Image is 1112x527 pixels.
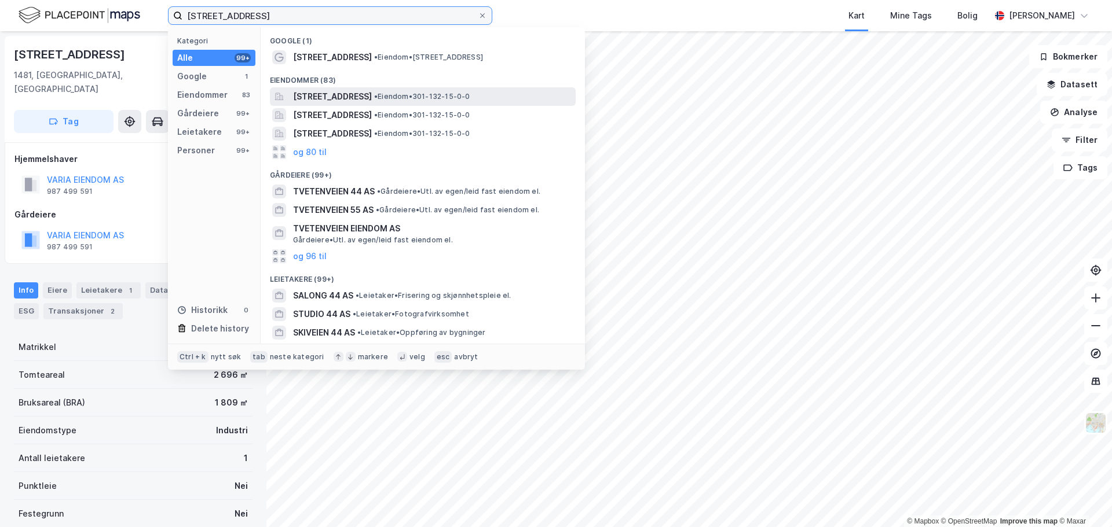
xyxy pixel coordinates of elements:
[356,291,511,300] span: Leietaker • Frisering og skjønnhetspleie el.
[454,352,478,362] div: avbryt
[1054,156,1107,179] button: Tags
[941,517,997,525] a: OpenStreetMap
[1037,73,1107,96] button: Datasett
[293,127,372,141] span: [STREET_ADDRESS]
[376,205,379,214] span: •
[177,106,219,120] div: Gårdeiere
[19,396,85,410] div: Bruksareal (BRA)
[214,368,248,382] div: 2 696 ㎡
[1052,128,1107,152] button: Filter
[261,67,585,87] div: Eiendommer (83)
[374,53,378,61] span: •
[1085,412,1107,434] img: Z
[374,129,378,138] span: •
[242,90,251,99] div: 83
[177,303,228,317] div: Historikk
[261,27,585,48] div: Google (1)
[125,285,136,296] div: 1
[235,146,251,155] div: 99+
[235,507,248,521] div: Nei
[47,242,93,252] div: 987 499 591
[374,92,470,101] span: Eiendom • 301-132-15-0-0
[374,92,378,101] span: •
[293,222,571,235] span: TVETENVEIEN EIENDOM AS
[14,152,252,166] div: Hjemmelshaver
[293,307,350,321] span: STUDIO 44 AS
[177,36,255,45] div: Kategori
[216,423,248,437] div: Industri
[293,289,353,303] span: SALONG 44 AS
[357,328,486,337] span: Leietaker • Oppføring av bygninger
[377,187,540,196] span: Gårdeiere • Utl. av egen/leid fast eiendom el.
[1029,45,1107,68] button: Bokmerker
[177,51,193,65] div: Alle
[211,352,242,362] div: nytt søk
[293,108,372,122] span: [STREET_ADDRESS]
[19,451,85,465] div: Antall leietakere
[957,9,978,23] div: Bolig
[235,53,251,62] div: 99+
[76,282,141,298] div: Leietakere
[358,352,388,362] div: markere
[353,309,356,318] span: •
[250,351,268,363] div: tab
[261,266,585,286] div: Leietakere (99+)
[235,127,251,137] div: 99+
[43,282,72,298] div: Eiere
[1000,517,1058,525] a: Improve this map
[1009,9,1075,23] div: [PERSON_NAME]
[1040,101,1107,124] button: Analyse
[376,205,539,215] span: Gårdeiere • Utl. av egen/leid fast eiendom el.
[293,185,375,198] span: TVETENVEIEN 44 AS
[177,351,209,363] div: Ctrl + k
[177,125,222,139] div: Leietakere
[293,326,355,340] span: SKIVEIEN 44 AS
[409,352,425,362] div: velg
[374,129,470,138] span: Eiendom • 301-132-15-0-0
[374,53,483,62] span: Eiendom • [STREET_ADDRESS]
[293,203,374,217] span: TVETENVEIEN 55 AS
[43,303,123,319] div: Transaksjoner
[293,235,453,245] span: Gårdeiere • Utl. av egen/leid fast eiendom el.
[182,7,478,24] input: Søk på adresse, matrikkel, gårdeiere, leietakere eller personer
[353,309,469,319] span: Leietaker • Fotografvirksomhet
[907,517,939,525] a: Mapbox
[293,145,327,159] button: og 80 til
[244,451,248,465] div: 1
[47,187,93,196] div: 987 499 591
[145,282,189,298] div: Datasett
[293,90,372,104] span: [STREET_ADDRESS]
[14,110,114,133] button: Tag
[107,305,118,317] div: 2
[19,5,140,25] img: logo.f888ab2527a4732fd821a326f86c7f29.svg
[293,249,327,263] button: og 96 til
[848,9,865,23] div: Kart
[14,282,38,298] div: Info
[293,50,372,64] span: [STREET_ADDRESS]
[261,161,585,182] div: Gårdeiere (99+)
[1054,471,1112,527] iframe: Chat Widget
[242,305,251,315] div: 0
[374,110,378,119] span: •
[177,143,215,157] div: Personer
[357,328,361,337] span: •
[377,187,381,196] span: •
[356,291,359,300] span: •
[14,208,252,222] div: Gårdeiere
[14,45,127,64] div: [STREET_ADDRESS]
[890,9,932,23] div: Mine Tags
[235,479,248,493] div: Nei
[242,72,251,81] div: 1
[374,110,470,120] span: Eiendom • 301-132-15-0-0
[19,340,56,354] div: Matrikkel
[1054,471,1112,527] div: Kontrollprogram for chat
[270,352,324,362] div: neste kategori
[19,507,64,521] div: Festegrunn
[434,351,452,363] div: esc
[215,396,248,410] div: 1 809 ㎡
[177,69,207,83] div: Google
[191,322,249,336] div: Delete history
[19,423,76,437] div: Eiendomstype
[14,303,39,319] div: ESG
[19,368,65,382] div: Tomteareal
